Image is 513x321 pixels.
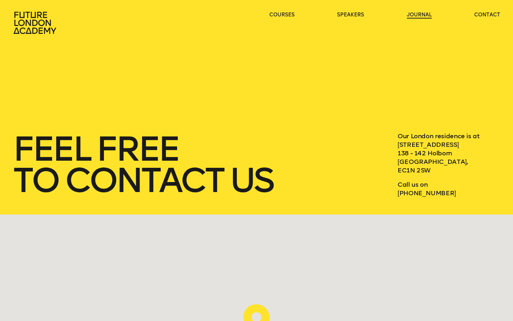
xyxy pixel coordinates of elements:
h1: feel free to contact us [13,133,372,196]
a: speakers [337,11,364,19]
a: contact [474,11,500,19]
p: Call us on [PHONE_NUMBER] [398,180,500,197]
a: courses [269,11,295,19]
a: journal [407,11,432,19]
p: Our London residence is at [STREET_ADDRESS] 138 - 142 Holborn [GEOGRAPHIC_DATA], EC1N 2SW [398,132,500,175]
